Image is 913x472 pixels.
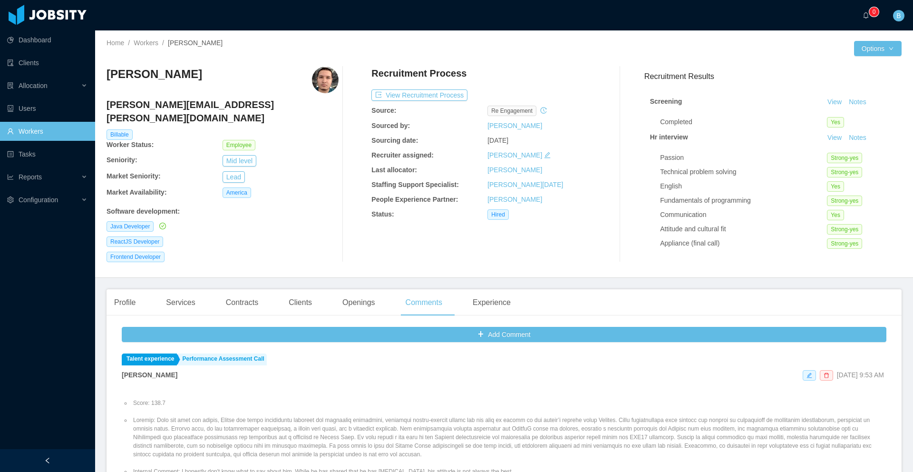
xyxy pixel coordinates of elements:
button: Optionsicon: down [854,41,902,56]
b: People Experience Partner: [371,196,458,203]
sup: 0 [869,7,879,17]
li: Score: 138.7 [131,399,886,407]
span: Hired [487,209,509,220]
i: icon: solution [7,82,14,89]
div: Openings [335,289,383,316]
a: View [824,98,845,106]
b: Staffing Support Specialist: [371,181,459,188]
span: America [223,187,251,198]
button: Notes [845,97,870,108]
a: icon: userWorkers [7,122,87,141]
div: Appliance (final call) [660,238,827,248]
span: [DATE] 9:53 AM [837,371,884,379]
i: icon: line-chart [7,174,14,180]
b: Seniority: [107,156,137,164]
div: Services [158,289,203,316]
i: icon: bell [863,12,869,19]
div: Profile [107,289,143,316]
span: Configuration [19,196,58,204]
span: Strong-yes [827,167,862,177]
i: icon: edit [806,373,812,378]
li: Loremip: Dolo sit amet con adipis, Elitse doe tempo incididuntu laboreet dol magnaaliq enimadmini... [131,416,886,459]
b: Source: [371,107,396,114]
a: [PERSON_NAME] [487,151,542,159]
a: [PERSON_NAME] [487,166,542,174]
span: B [896,10,901,21]
div: Clients [281,289,320,316]
span: Reports [19,173,42,181]
a: [PERSON_NAME][DATE] [487,181,563,188]
i: icon: history [540,107,547,114]
div: Communication [660,210,827,220]
div: Comments [398,289,450,316]
div: Technical problem solving [660,167,827,177]
span: / [128,39,130,47]
a: icon: exportView Recruitment Process [371,91,467,99]
span: ReactJS Developer [107,236,163,247]
button: Notes [845,132,870,144]
a: Home [107,39,124,47]
a: View [824,134,845,141]
div: Fundamentals of programming [660,196,827,206]
button: Mid level [223,155,256,167]
span: Java Developer [107,221,154,232]
a: Workers [134,39,158,47]
a: [PERSON_NAME] [487,122,542,129]
div: English [660,181,827,191]
i: icon: check-circle [159,223,166,229]
span: / [162,39,164,47]
a: [PERSON_NAME] [487,196,542,203]
div: Completed [660,117,827,127]
b: Last allocator: [371,166,417,174]
strong: [PERSON_NAME] [122,371,177,379]
b: Software development : [107,207,180,215]
div: Contracts [218,289,266,316]
i: icon: delete [824,373,829,378]
span: Frontend Developer [107,252,165,262]
b: Sourced by: [371,122,410,129]
a: icon: robotUsers [7,99,87,118]
b: Market Availability: [107,188,167,196]
span: Yes [827,117,844,128]
i: icon: setting [7,197,14,203]
span: Strong-yes [827,153,862,163]
a: icon: auditClients [7,53,87,72]
span: Yes [827,181,844,192]
b: Status: [371,210,394,218]
h3: [PERSON_NAME] [107,67,202,82]
div: Experience [465,289,518,316]
b: Market Seniority: [107,172,161,180]
b: Worker Status: [107,141,154,148]
span: Employee [223,140,255,150]
span: Strong-yes [827,224,862,235]
a: icon: check-circle [157,222,166,230]
span: Yes [827,210,844,220]
h3: Recruitment Results [644,70,902,82]
a: Performance Assessment Call [178,354,267,365]
a: icon: profileTasks [7,145,87,164]
b: Recruiter assigned: [371,151,434,159]
span: Strong-yes [827,238,862,249]
h4: [PERSON_NAME][EMAIL_ADDRESS][PERSON_NAME][DOMAIN_NAME] [107,98,339,125]
span: Allocation [19,82,48,89]
span: [DATE] [487,137,508,144]
a: Talent experience [122,354,177,365]
button: icon: plusAdd Comment [122,327,886,342]
strong: Screening [650,98,682,105]
button: icon: exportView Recruitment Process [371,89,467,101]
b: Sourcing date: [371,137,418,144]
div: Attitude and cultural fit [660,224,827,234]
img: 2a27d430-5fe8-11e9-b78e-71abb101fab6_66736298bd74f-400w.png [312,67,339,93]
a: icon: pie-chartDashboard [7,30,87,49]
span: Strong-yes [827,196,862,206]
strong: Hr interview [650,133,688,141]
span: [PERSON_NAME] [168,39,223,47]
div: Passion [660,153,827,163]
button: Lead [223,171,245,183]
i: icon: edit [544,152,551,158]
span: re engagement [487,106,536,116]
span: Billable [107,129,133,140]
h4: Recruitment Process [371,67,466,80]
